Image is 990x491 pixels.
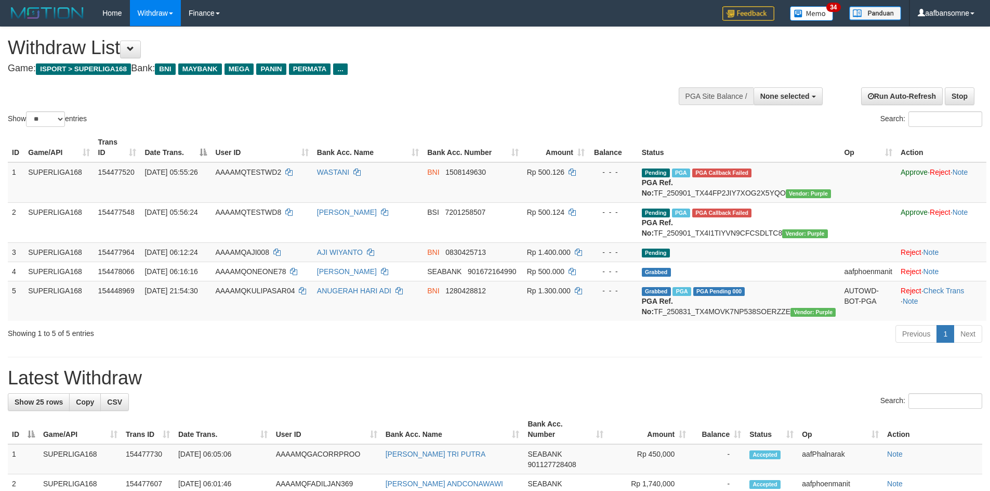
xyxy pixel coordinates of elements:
[445,248,486,256] span: Copy 0830425713 to clipboard
[98,248,135,256] span: 154477964
[24,202,94,242] td: SUPERLIGA168
[754,87,823,105] button: None selected
[722,6,774,21] img: Feedback.jpg
[880,111,982,127] label: Search:
[690,415,745,444] th: Balance: activate to sort column ascending
[527,248,571,256] span: Rp 1.400.000
[215,168,281,176] span: AAAAMQTESTWD2
[589,133,638,162] th: Balance
[608,444,690,474] td: Rp 450,000
[215,267,286,276] span: AAAAMQONEONE78
[36,63,131,75] span: ISPORT > SUPERLIGA168
[642,178,673,197] b: PGA Ref. No:
[849,6,901,20] img: panduan.png
[901,287,921,295] a: Reject
[642,218,673,237] b: PGA Ref. No:
[749,480,781,489] span: Accepted
[896,162,986,203] td: · ·
[642,297,673,316] b: PGA Ref. No:
[642,249,670,257] span: Pending
[642,169,670,177] span: Pending
[24,242,94,262] td: SUPERLIGA168
[445,287,486,295] span: Copy 1280428812 to clipboard
[840,262,896,281] td: aafphoenmanit
[215,208,281,216] span: AAAAMQTESTWD8
[923,248,939,256] a: Note
[760,92,810,100] span: None selected
[593,286,633,296] div: - - -
[317,248,363,256] a: AJI WIYANTO
[527,287,571,295] span: Rp 1.300.000
[903,297,918,305] a: Note
[642,287,671,296] span: Grabbed
[8,262,24,281] td: 4
[174,444,272,474] td: [DATE] 06:05:06
[923,267,939,276] a: Note
[8,281,24,321] td: 5
[954,325,982,343] a: Next
[901,267,921,276] a: Reject
[8,242,24,262] td: 3
[798,415,883,444] th: Op: activate to sort column ascending
[901,208,928,216] a: Approve
[786,189,831,198] span: Vendor URL: https://trx4.1velocity.biz
[638,281,840,321] td: TF_250831_TX4MOVK7NP538SOERZZE
[8,5,87,21] img: MOTION_logo.png
[936,325,954,343] a: 1
[523,415,608,444] th: Bank Acc. Number: activate to sort column ascending
[896,262,986,281] td: ·
[122,444,174,474] td: 154477730
[427,287,439,295] span: BNI
[8,37,650,58] h1: Withdraw List
[692,209,751,217] span: PGA Error
[749,450,781,459] span: Accepted
[8,202,24,242] td: 2
[593,167,633,177] div: - - -
[930,168,951,176] a: Reject
[593,247,633,257] div: - - -
[24,262,94,281] td: SUPERLIGA168
[98,168,135,176] span: 154477520
[693,287,745,296] span: PGA Pending
[527,480,562,488] span: SEABANK
[317,287,391,295] a: ANUGERAH HARI ADI
[24,162,94,203] td: SUPERLIGA168
[672,287,691,296] span: Marked by aafchhiseyha
[140,133,211,162] th: Date Trans.: activate to sort column descending
[745,415,798,444] th: Status: activate to sort column ascending
[144,208,197,216] span: [DATE] 05:56:24
[26,111,65,127] select: Showentries
[8,111,87,127] label: Show entries
[98,287,135,295] span: 154448969
[272,444,381,474] td: AAAAMQGACORRPROO
[39,444,122,474] td: SUPERLIGA168
[333,63,347,75] span: ...
[679,87,754,105] div: PGA Site Balance /
[790,6,834,21] img: Button%20Memo.svg
[923,287,965,295] a: Check Trans
[211,133,312,162] th: User ID: activate to sort column ascending
[381,415,524,444] th: Bank Acc. Name: activate to sort column ascending
[15,398,63,406] span: Show 25 rows
[690,444,745,474] td: -
[826,3,840,12] span: 34
[178,63,222,75] span: MAYBANK
[8,63,650,74] h4: Game: Bank:
[272,415,381,444] th: User ID: activate to sort column ascending
[8,133,24,162] th: ID
[887,450,903,458] a: Note
[445,208,485,216] span: Copy 7201258507 to clipboard
[24,281,94,321] td: SUPERLIGA168
[8,324,405,339] div: Showing 1 to 5 of 5 entries
[144,287,197,295] span: [DATE] 21:54:30
[692,169,751,177] span: PGA Error
[672,209,690,217] span: Marked by aafmaleo
[840,133,896,162] th: Op: activate to sort column ascending
[317,267,377,276] a: [PERSON_NAME]
[527,208,564,216] span: Rp 500.124
[427,267,461,276] span: SEABANK
[122,415,174,444] th: Trans ID: activate to sort column ascending
[24,133,94,162] th: Game/API: activate to sort column ascending
[423,133,523,162] th: Bank Acc. Number: activate to sort column ascending
[174,415,272,444] th: Date Trans.: activate to sort column ascending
